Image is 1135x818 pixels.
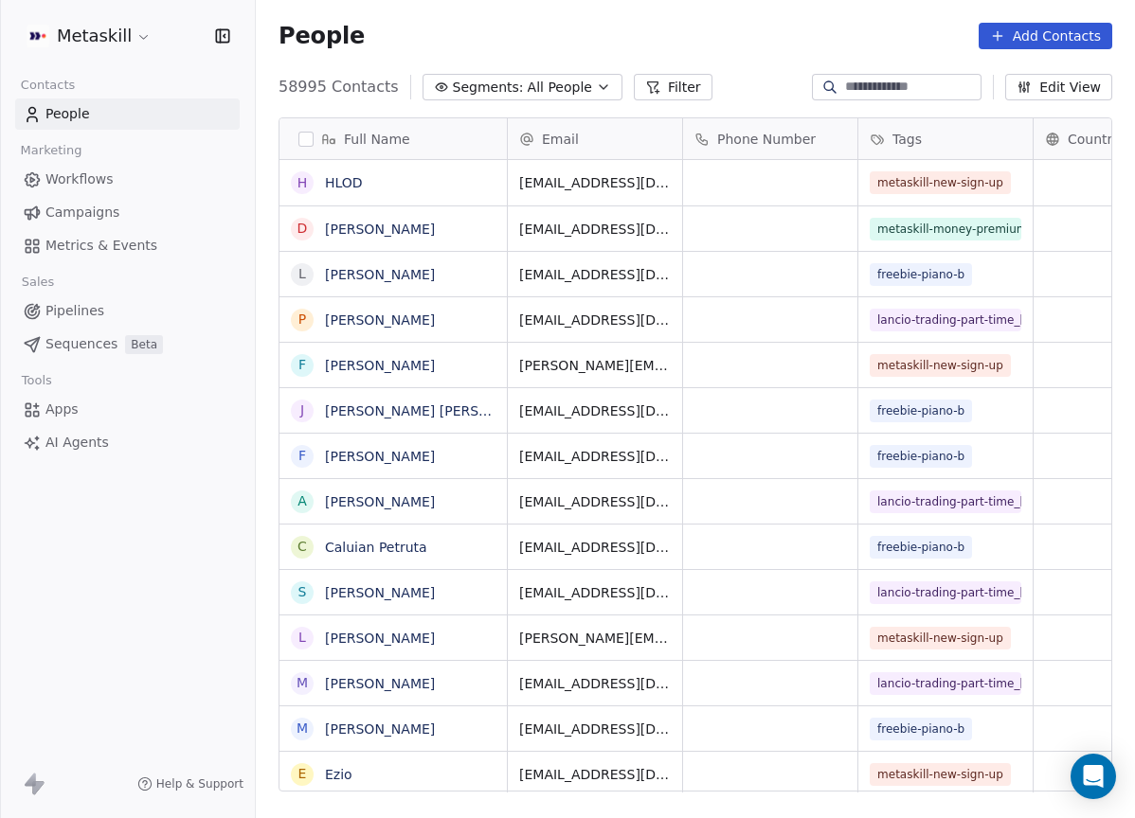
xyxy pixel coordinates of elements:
[298,310,306,329] div: P
[870,627,1011,649] span: metaskill-new-sign-up
[45,104,90,124] span: People
[519,674,671,693] span: [EMAIL_ADDRESS][DOMAIN_NAME]
[979,23,1112,49] button: Add Contacts
[13,268,63,296] span: Sales
[325,767,352,782] a: Ezio
[325,358,435,373] a: [PERSON_NAME]
[12,71,83,99] span: Contacts
[325,449,435,464] a: [PERSON_NAME]
[870,490,1021,513] span: lancio-trading-part-time_[DATE]
[870,354,1011,377] span: metaskill-new-sign-up
[870,718,972,740] span: freebie-piano-b
[508,118,682,159] div: Email
[325,222,435,237] a: [PERSON_NAME]
[519,583,671,602] span: [EMAIL_ADDRESS][DOMAIN_NAME]
[325,267,435,282] a: [PERSON_NAME]
[519,538,671,557] span: [EMAIL_ADDRESS][DOMAIN_NAME]
[519,265,671,284] span: [EMAIL_ADDRESS][DOMAIN_NAME]
[519,447,671,466] span: [EMAIL_ADDRESS][DOMAIN_NAME]
[325,585,435,600] a: [PERSON_NAME]
[892,130,922,149] span: Tags
[1068,130,1121,149] span: Country
[45,236,157,256] span: Metrics & Events
[298,582,307,602] div: S
[519,356,671,375] span: [PERSON_NAME][EMAIL_ADDRESS][DOMAIN_NAME]
[870,536,972,559] span: freebie-piano-b
[297,537,307,557] div: C
[325,631,435,646] a: [PERSON_NAME]
[519,720,671,738] span: [EMAIL_ADDRESS][DOMAIN_NAME]
[325,540,427,555] a: Caluian Petruta
[542,130,579,149] span: Email
[683,118,857,159] div: Phone Number
[870,400,972,422] span: freebie-piano-b
[156,776,243,791] span: Help & Support
[870,763,1011,786] span: metaskill-new-sign-up
[870,263,972,286] span: freebie-piano-b
[12,136,90,165] span: Marketing
[717,130,816,149] span: Phone Number
[23,20,155,52] button: Metaskill
[519,765,671,784] span: [EMAIL_ADDRESS][DOMAIN_NAME]
[519,401,671,420] span: [EMAIL_ADDRESS][DOMAIN_NAME]
[325,721,435,737] a: [PERSON_NAME]
[137,776,243,791] a: Help & Support
[13,366,60,395] span: Tools
[453,78,524,98] span: Segments:
[298,628,306,648] div: L
[870,581,1021,604] span: lancio-trading-part-time_[DATE]
[297,491,307,511] div: A
[279,22,365,50] span: People
[300,400,304,420] div: J
[519,311,671,329] span: [EMAIL_ADDRESS][DOMAIN_NAME]
[15,394,240,425] a: Apps
[297,673,308,693] div: M
[325,403,549,418] a: [PERSON_NAME] [PERSON_NAME]
[279,76,399,98] span: 58995 Contacts
[325,312,435,328] a: [PERSON_NAME]
[858,118,1033,159] div: Tags
[298,446,306,466] div: F
[528,78,592,98] span: All People
[15,197,240,228] a: Campaigns
[298,355,306,375] div: F
[519,173,671,192] span: [EMAIL_ADDRESS][DOMAIN_NAME]
[125,335,163,354] span: Beta
[45,169,114,189] span: Workflows
[15,427,240,458] a: AI Agents
[45,433,109,453] span: AI Agents
[45,301,104,321] span: Pipelines
[15,98,240,130] a: People
[519,629,671,648] span: [PERSON_NAME][EMAIL_ADDRESS][DOMAIN_NAME]
[344,130,410,149] span: Full Name
[279,118,507,159] div: Full Name
[57,24,132,48] span: Metaskill
[15,230,240,261] a: Metrics & Events
[870,309,1021,331] span: lancio-trading-part-time_[DATE]
[1071,754,1116,799] div: Open Intercom Messenger
[297,219,308,239] div: D
[870,672,1021,695] span: lancio-trading-part-time_[DATE]
[45,203,119,222] span: Campaigns
[870,171,1011,194] span: metaskill-new-sign-up
[1005,74,1112,100] button: Edit View
[27,25,49,47] img: AVATAR%20METASKILL%20-%20Colori%20Positivo.png
[297,719,308,738] div: M
[15,329,240,360] a: SequencesBeta
[297,173,308,193] div: H
[15,164,240,195] a: Workflows
[519,492,671,511] span: [EMAIL_ADDRESS][DOMAIN_NAME]
[279,160,508,792] div: grid
[870,218,1021,240] span: metaskill-money-premium
[45,400,79,419] span: Apps
[298,764,307,784] div: E
[519,220,671,239] span: [EMAIL_ADDRESS][DOMAIN_NAME]
[870,445,972,468] span: freebie-piano-b
[325,494,435,509] a: [PERSON_NAME]
[634,74,712,100] button: Filter
[325,175,363,190] a: HLOD
[45,334,117,354] span: Sequences
[15,295,240,327] a: Pipelines
[298,264,306,284] div: L
[325,676,435,691] a: [PERSON_NAME]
